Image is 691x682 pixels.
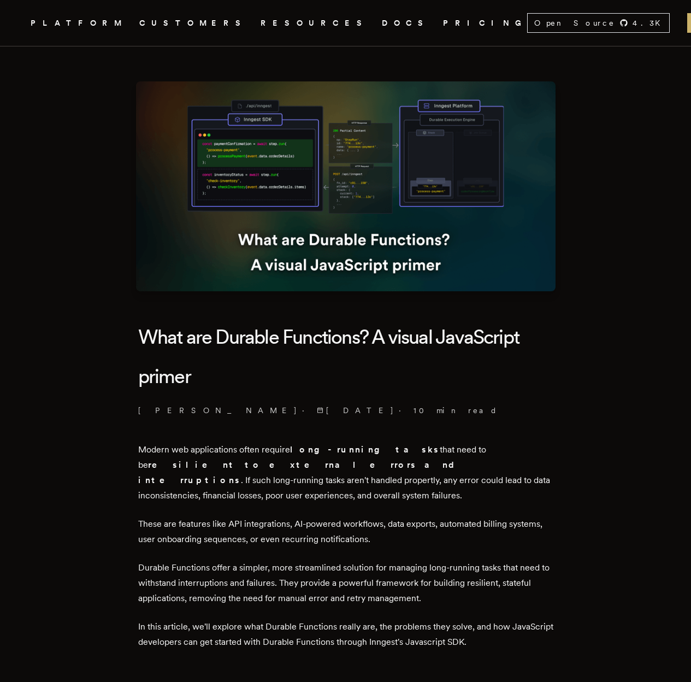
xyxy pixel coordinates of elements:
a: PRICING [443,16,527,30]
a: DOCS [382,16,430,30]
button: RESOURCES [261,16,369,30]
button: PLATFORM [31,16,126,30]
span: 4.3 K [633,17,667,28]
p: Modern web applications often require that need to be . If such long-running tasks aren't handled... [138,442,553,503]
strong: resilient to external errors and interruptions [138,460,463,485]
p: In this article, we'll explore what Durable Functions really are, the problems they solve, and ho... [138,619,553,650]
span: [DATE] [317,405,394,416]
p: Durable Functions offer a simpler, more streamlined solution for managing long-running tasks that... [138,560,553,606]
img: Featured image for What are Durable Functions? A visual JavaScript primer blog post [136,81,556,291]
h1: What are Durable Functions? A visual JavaScript primer [138,318,553,396]
p: These are features like API integrations, AI-powered workflows, data exports, automated billing s... [138,516,553,547]
span: 10 min read [414,405,498,416]
a: CUSTOMERS [139,16,247,30]
a: [PERSON_NAME] [138,405,298,416]
p: · · [138,405,553,416]
span: Open Source [534,17,615,28]
strong: long-running tasks [290,444,440,455]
